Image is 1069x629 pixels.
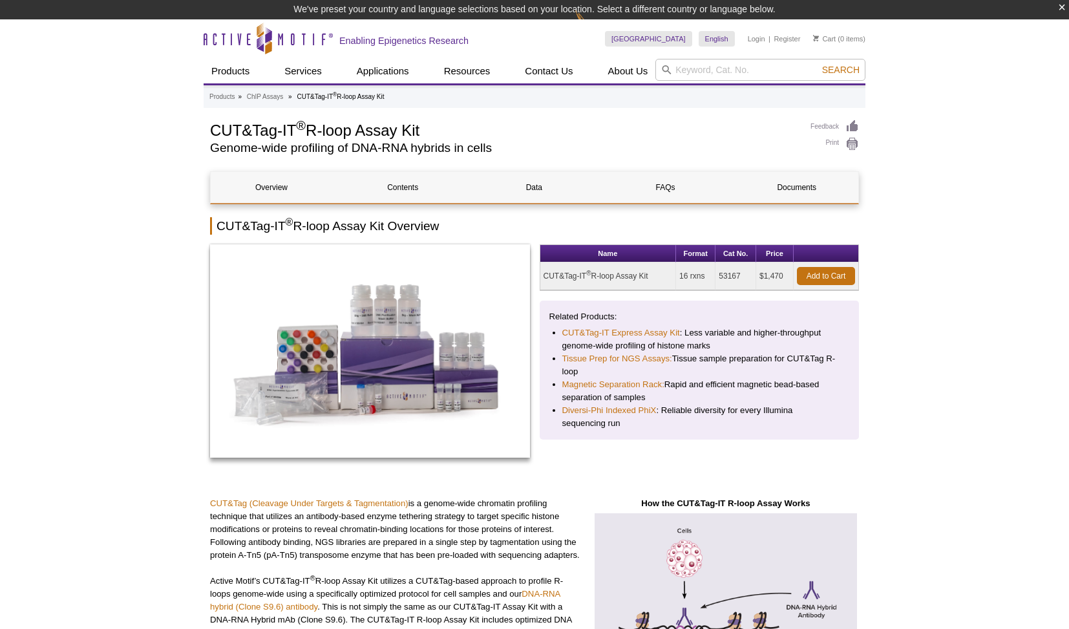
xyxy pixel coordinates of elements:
sup: ® [333,91,337,98]
input: Keyword, Cat. No. [655,59,865,81]
a: [GEOGRAPHIC_DATA] [605,31,692,47]
a: Contents [342,172,463,203]
a: Add to Cart [797,267,855,285]
td: 16 rxns [676,262,715,290]
a: Data [473,172,595,203]
a: Resources [436,59,498,83]
a: Magnetic Separation Rack: [562,378,664,391]
span: Search [822,65,860,75]
h2: CUT&Tag-IT R-loop Assay Kit Overview [210,217,859,235]
a: Diversi-Phi Indexed PhiX [562,404,657,417]
a: About Us [600,59,656,83]
li: Tissue sample preparation for CUT&Tag R-loop [562,352,837,378]
li: : Reliable diversity for every Illumina sequencing run [562,404,837,430]
sup: ® [310,573,315,581]
strong: How the CUT&Tag-IT R-loop Assay Works [641,498,810,508]
th: Price [756,245,794,262]
a: Cart [813,34,836,43]
a: Services [277,59,330,83]
li: (0 items) [813,31,865,47]
th: Name [540,245,677,262]
li: CUT&Tag-IT R-loop Assay Kit [297,93,384,100]
a: Tissue Prep for NGS Assays: [562,352,672,365]
a: FAQs [605,172,726,203]
h2: Enabling Epigenetics Research [339,35,469,47]
a: Overview [211,172,332,203]
a: ChIP Assays [247,91,284,103]
td: 53167 [715,262,756,290]
a: Applications [349,59,417,83]
p: Related Products: [549,310,850,323]
a: Products [204,59,257,83]
a: CUT&Tag-IT Express Assay Kit [562,326,680,339]
li: Rapid and efficient magnetic bead-based separation of samples [562,378,837,404]
th: Cat No. [715,245,756,262]
a: Contact Us [517,59,580,83]
sup: ® [586,270,591,277]
td: CUT&Tag-IT R-loop Assay Kit [540,262,677,290]
li: » [238,93,242,100]
a: CUT&Tag (Cleavage Under Targets & Tagmentation) [210,498,408,508]
img: Change Here [575,10,609,40]
th: Format [676,245,715,262]
a: Documents [736,172,858,203]
h2: Genome-wide profiling of DNA-RNA hybrids in cells [210,142,798,154]
a: Print [810,137,859,151]
a: English [699,31,735,47]
a: DNA-RNA hybrid (Clone S9.6) antibody [210,589,560,612]
sup: ® [286,217,293,228]
a: Register [774,34,800,43]
img: CUT&Tag-IT<sup>®</sup> R-loop Assay Kit [210,244,530,458]
h1: CUT&Tag-IT R-loop Assay Kit [210,120,798,139]
td: $1,470 [756,262,794,290]
p: is a genome-wide chromatin profiling technique that utilizes an antibody-based enzyme tethering s... [210,497,583,562]
a: Login [748,34,765,43]
sup: ® [296,118,306,133]
a: Feedback [810,120,859,134]
a: Products [209,91,235,103]
li: : Less variable and higher-throughput genome-wide profiling of histone marks [562,326,837,352]
li: » [288,93,292,100]
li: | [768,31,770,47]
img: Your Cart [813,35,819,41]
button: Search [818,64,863,76]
